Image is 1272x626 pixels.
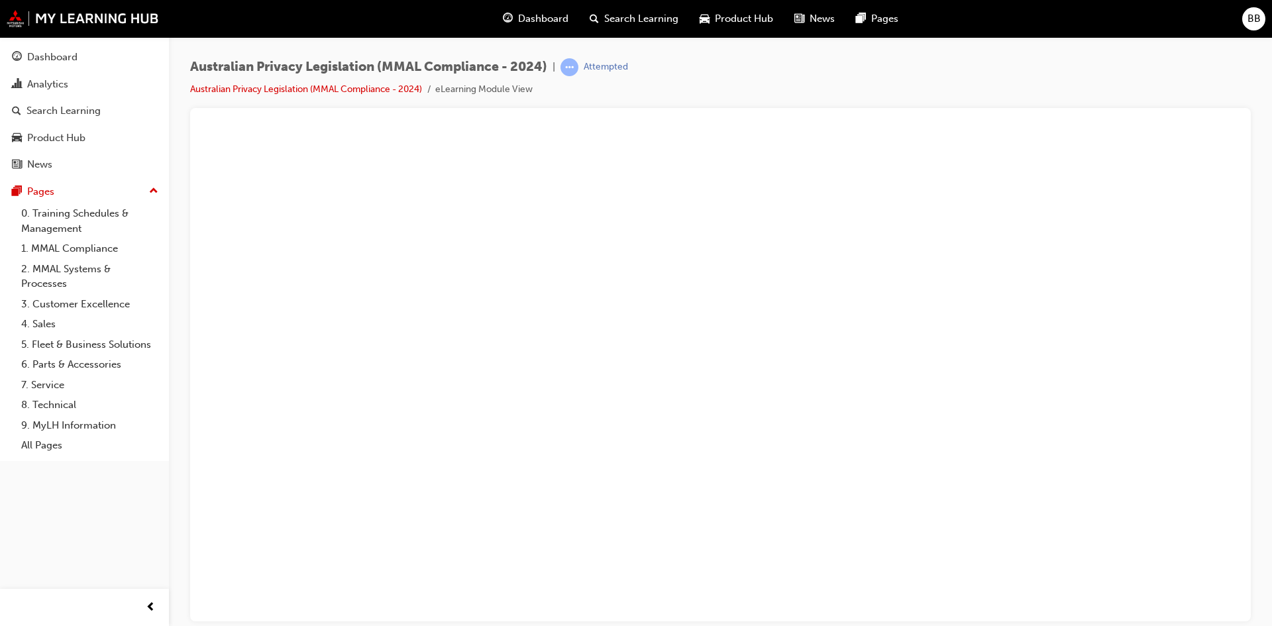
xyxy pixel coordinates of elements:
span: pages-icon [856,11,866,27]
span: news-icon [12,159,22,171]
a: 8. Technical [16,395,164,415]
a: Product Hub [5,126,164,150]
a: search-iconSearch Learning [579,5,689,32]
span: prev-icon [146,600,156,616]
span: Pages [871,11,898,26]
span: Australian Privacy Legislation (MMAL Compliance - 2024) [190,60,547,75]
div: Product Hub [27,130,85,146]
span: learningRecordVerb_ATTEMPT-icon [560,58,578,76]
button: BB [1242,7,1265,30]
span: search-icon [590,11,599,27]
a: 4. Sales [16,314,164,335]
a: news-iconNews [784,5,845,32]
a: Search Learning [5,99,164,123]
a: News [5,152,164,177]
button: Pages [5,180,164,204]
span: Dashboard [518,11,568,26]
a: 1. MMAL Compliance [16,238,164,259]
a: car-iconProduct Hub [689,5,784,32]
div: Pages [27,184,54,199]
div: Search Learning [26,103,101,119]
a: pages-iconPages [845,5,909,32]
button: DashboardAnalyticsSearch LearningProduct HubNews [5,42,164,180]
a: All Pages [16,435,164,456]
div: Dashboard [27,50,78,65]
span: car-icon [700,11,710,27]
span: Product Hub [715,11,773,26]
span: BB [1247,11,1261,26]
a: 5. Fleet & Business Solutions [16,335,164,355]
span: News [810,11,835,26]
a: 0. Training Schedules & Management [16,203,164,238]
li: eLearning Module View [435,82,533,97]
a: 9. MyLH Information [16,415,164,436]
a: guage-iconDashboard [492,5,579,32]
span: search-icon [12,105,21,117]
img: mmal [7,10,159,27]
a: Analytics [5,72,164,97]
span: | [553,60,555,75]
div: Attempted [584,61,628,74]
a: 6. Parts & Accessories [16,354,164,375]
span: guage-icon [12,52,22,64]
span: pages-icon [12,186,22,198]
span: Search Learning [604,11,678,26]
a: 2. MMAL Systems & Processes [16,259,164,294]
div: News [27,157,52,172]
a: Dashboard [5,45,164,70]
a: Australian Privacy Legislation (MMAL Compliance - 2024) [190,83,422,95]
a: 3. Customer Excellence [16,294,164,315]
span: guage-icon [503,11,513,27]
span: news-icon [794,11,804,27]
div: Analytics [27,77,68,92]
a: 7. Service [16,375,164,395]
span: car-icon [12,132,22,144]
span: chart-icon [12,79,22,91]
span: up-icon [149,183,158,200]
